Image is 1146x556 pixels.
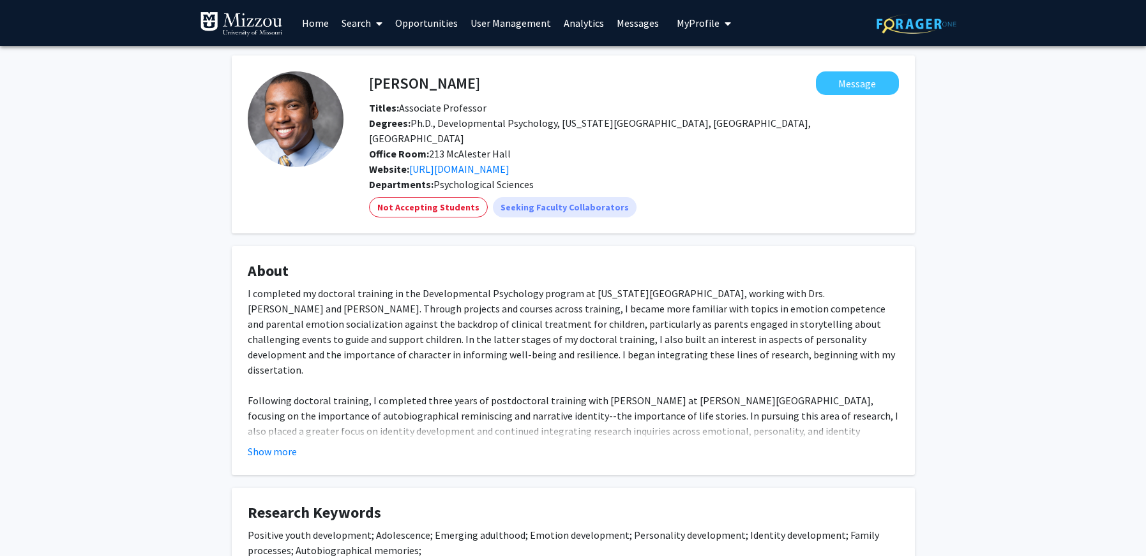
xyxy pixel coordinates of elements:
mat-chip: Not Accepting Students [369,197,488,217]
span: My Profile [677,17,720,29]
a: Messages [610,1,665,45]
a: Opens in a new tab [409,163,509,175]
b: Titles: [369,101,399,114]
button: Show more [248,444,297,459]
b: Office Room: [369,147,429,160]
a: Opportunities [389,1,464,45]
a: User Management [464,1,557,45]
a: Home [296,1,335,45]
a: Search [335,1,389,45]
h4: [PERSON_NAME] [369,71,480,95]
span: Ph.D., Developmental Psychology, [US_STATE][GEOGRAPHIC_DATA], [GEOGRAPHIC_DATA], [GEOGRAPHIC_DATA] [369,117,811,145]
h4: Research Keywords [248,504,899,522]
img: Profile Picture [248,71,343,167]
span: 213 McAlester Hall [369,147,511,160]
span: Associate Professor [369,101,486,114]
b: Website: [369,163,409,175]
button: Message Jordan Booker [816,71,899,95]
b: Degrees: [369,117,411,129]
h4: About [248,262,899,281]
div: I completed my doctoral training in the Developmental Psychology program at [US_STATE][GEOGRAPHIC... [248,286,899,515]
img: ForagerOne Logo [877,14,956,34]
b: Departments: [369,178,434,191]
a: Analytics [557,1,610,45]
iframe: Chat [10,499,54,546]
img: University of Missouri Logo [200,11,283,37]
span: Psychological Sciences [434,178,534,191]
mat-chip: Seeking Faculty Collaborators [493,197,637,217]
